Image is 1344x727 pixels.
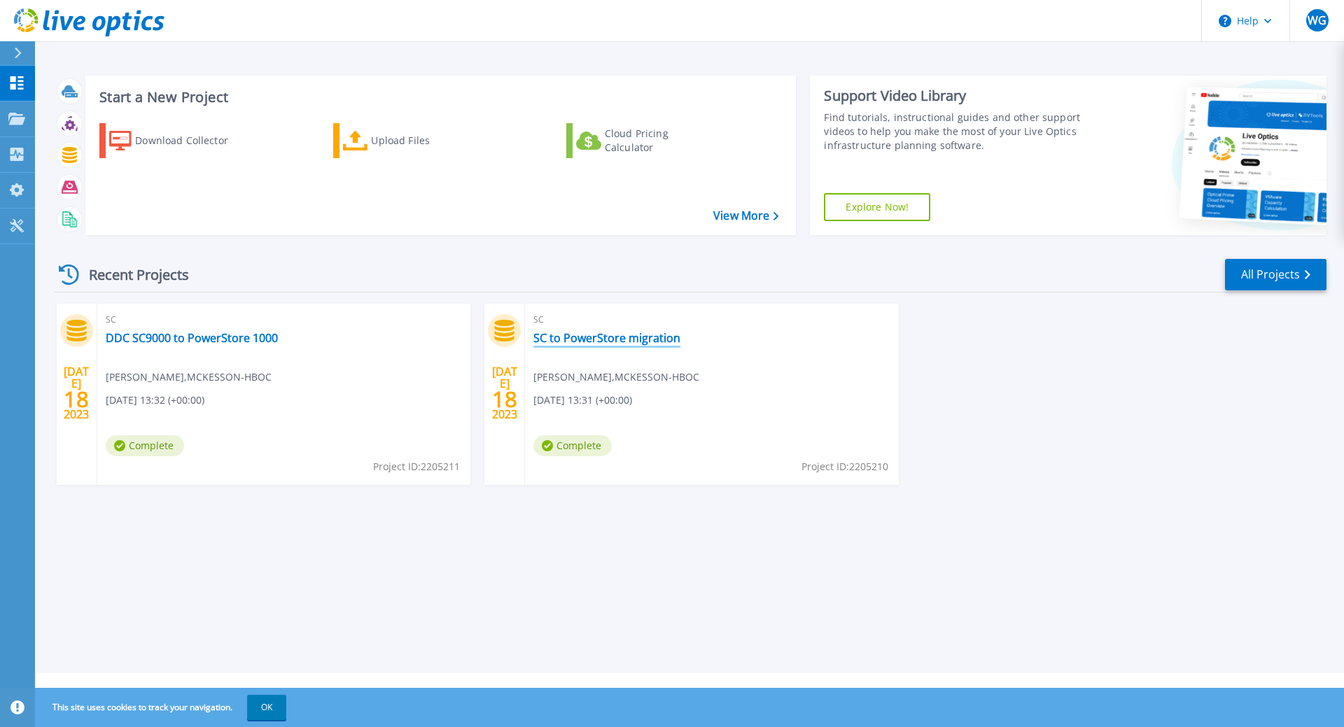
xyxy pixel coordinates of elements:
span: [DATE] 13:31 (+00:00) [533,393,632,408]
div: Download Collector [135,127,247,155]
span: Project ID: 2205211 [373,459,460,474]
span: SC [106,312,462,327]
span: Project ID: 2205210 [801,459,888,474]
span: [PERSON_NAME] , MCKESSON-HBOC [533,369,699,385]
span: WG [1308,15,1326,26]
div: [DATE] 2023 [63,367,90,418]
a: Explore Now! [824,193,930,221]
a: DDC SC9000 to PowerStore 1000 [106,331,278,345]
a: Download Collector [99,123,255,158]
span: [PERSON_NAME] , MCKESSON-HBOC [106,369,272,385]
div: Support Video Library [824,87,1087,105]
a: View More [713,209,778,223]
span: Complete [533,435,612,456]
span: 18 [64,393,89,405]
h3: Start a New Project [99,90,778,105]
a: SC to PowerStore migration [533,331,680,345]
span: SC [533,312,890,327]
span: Complete [106,435,184,456]
a: All Projects [1225,259,1326,290]
button: OK [247,695,286,720]
span: [DATE] 13:32 (+00:00) [106,393,204,408]
div: Find tutorials, instructional guides and other support videos to help you make the most of your L... [824,111,1087,153]
div: Upload Files [371,127,483,155]
a: Cloud Pricing Calculator [566,123,722,158]
div: [DATE] 2023 [491,367,518,418]
div: Recent Projects [54,257,208,292]
span: 18 [492,393,517,405]
a: Upload Files [333,123,489,158]
div: Cloud Pricing Calculator [605,127,717,155]
span: This site uses cookies to track your navigation. [38,695,286,720]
